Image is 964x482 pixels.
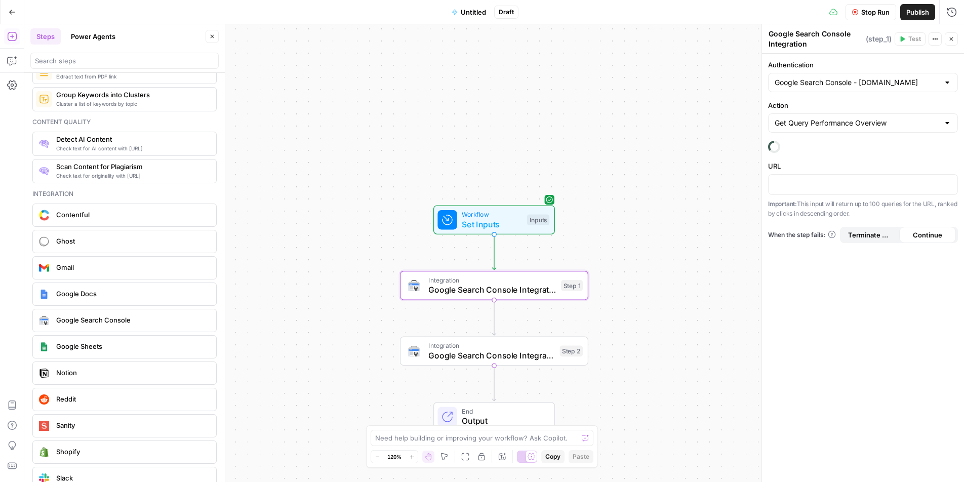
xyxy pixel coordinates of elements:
img: ghost-logo-orb.png [39,236,49,247]
g: Edge from step_2 to end [492,366,496,401]
div: EndOutput [400,402,588,431]
div: Step 2 [560,346,583,357]
span: Continue [913,230,942,240]
span: Untitled [461,7,486,17]
img: logo.svg [39,421,49,431]
div: Inputs [527,214,549,225]
strong: Important: [768,200,797,208]
span: Check text for AI content with [URL] [56,144,208,152]
input: Get Query Performance Overview [775,118,939,128]
img: g05n0ak81hcbx2skfcsf7zupj8nr [39,166,49,176]
span: Cluster a list of keywords by topic [56,100,208,108]
span: Integration [428,341,555,350]
button: Stop Run [846,4,896,20]
span: Google Sheets [56,341,208,351]
div: WorkflowSet InputsInputs [400,205,588,234]
span: Sanity [56,420,208,430]
div: Integration [32,189,217,198]
span: Extract text from PDF link [56,72,208,81]
textarea: Google Search Console Integration [769,29,863,49]
a: When the step fails: [768,230,836,239]
input: Google Search Console - teambridge.com [775,77,939,88]
img: Group%201%201.png [39,342,49,352]
span: Output [462,415,544,427]
label: URL [768,161,958,171]
g: Edge from start to step_1 [492,234,496,270]
img: google-search-console.svg [39,316,49,325]
span: Check text for originality with [URL] [56,172,208,180]
span: Google Search Console Integration [428,284,556,296]
img: google-search-console.svg [408,280,420,291]
div: Step 1 [561,280,583,291]
span: Notion [56,368,208,378]
img: reddit_icon.png [39,394,49,405]
span: Stop Run [861,7,890,17]
input: Search steps [35,56,214,66]
img: sdasd.png [39,210,49,220]
span: Detect AI Content [56,134,208,144]
img: 14hgftugzlhicq6oh3k7w4rc46c1 [39,94,49,104]
button: Copy [541,450,565,463]
button: Untitled [446,4,492,20]
img: Notion_app_logo.png [39,368,49,378]
span: Integration [428,275,556,285]
span: ( step_1 ) [866,34,892,44]
span: Shopify [56,447,208,457]
span: Gmail [56,262,208,272]
span: End [462,407,544,416]
button: Paste [569,450,593,463]
button: Steps [30,28,61,45]
span: Contentful [56,210,208,220]
span: Paste [573,452,589,461]
span: Workflow [462,210,522,219]
span: Reddit [56,394,208,404]
span: Terminate Workflow [848,230,893,240]
span: Group Keywords into Clusters [56,90,208,100]
span: Test [908,34,921,44]
p: This input will return up to 100 queries for the URL, ranked by clicks in descending order. [768,199,958,219]
button: Test [895,32,926,46]
div: IntegrationGoogle Search Console IntegrationStep 2 [400,337,588,366]
img: google-search-console.svg [408,346,420,356]
img: gmail%20(1).png [39,263,49,273]
span: Ghost [56,236,208,246]
span: Scan Content for Plagiarism [56,162,208,172]
span: Google Search Console [56,315,208,325]
span: Publish [906,7,929,17]
label: Action [768,100,958,110]
button: Terminate Workflow [842,227,899,243]
g: Edge from step_1 to step_2 [492,300,496,336]
button: Publish [900,4,935,20]
span: Google Docs [56,289,208,299]
span: Set Inputs [462,218,522,230]
img: download.png [39,447,49,457]
span: Google Search Console Integration [428,349,555,361]
span: 120% [387,453,401,461]
img: 0h7jksvol0o4df2od7a04ivbg1s0 [39,139,49,149]
div: IntegrationGoogle Search Console IntegrationStep 1 [400,271,588,300]
button: Power Agents [65,28,122,45]
div: Content quality [32,117,217,127]
img: Instagram%20post%20-%201%201.png [39,289,49,299]
span: Draft [499,8,514,17]
label: Authentication [768,60,958,70]
span: Copy [545,452,560,461]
